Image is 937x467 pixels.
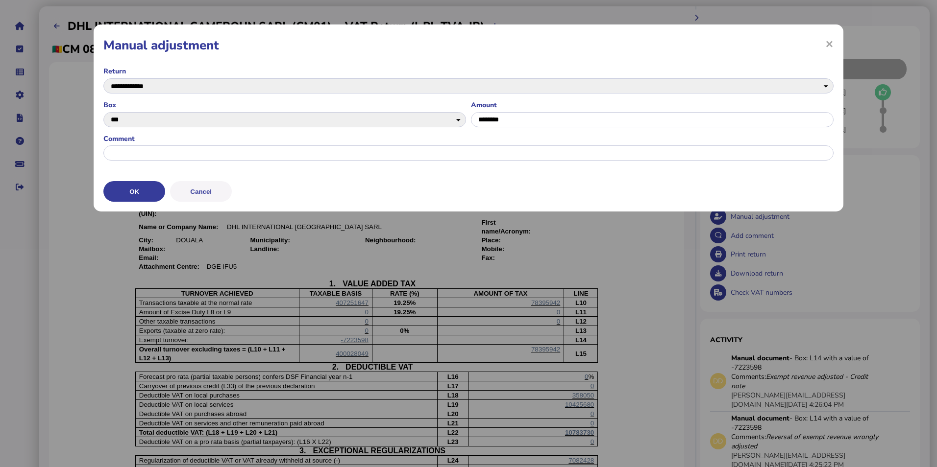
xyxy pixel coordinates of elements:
label: Return [103,67,834,76]
label: Comment [103,134,834,143]
h1: Manual adjustment [103,37,834,54]
span: × [825,34,834,53]
label: Box [103,100,466,110]
button: OK [103,181,165,202]
button: Cancel [170,181,232,202]
label: Amount [471,100,834,110]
